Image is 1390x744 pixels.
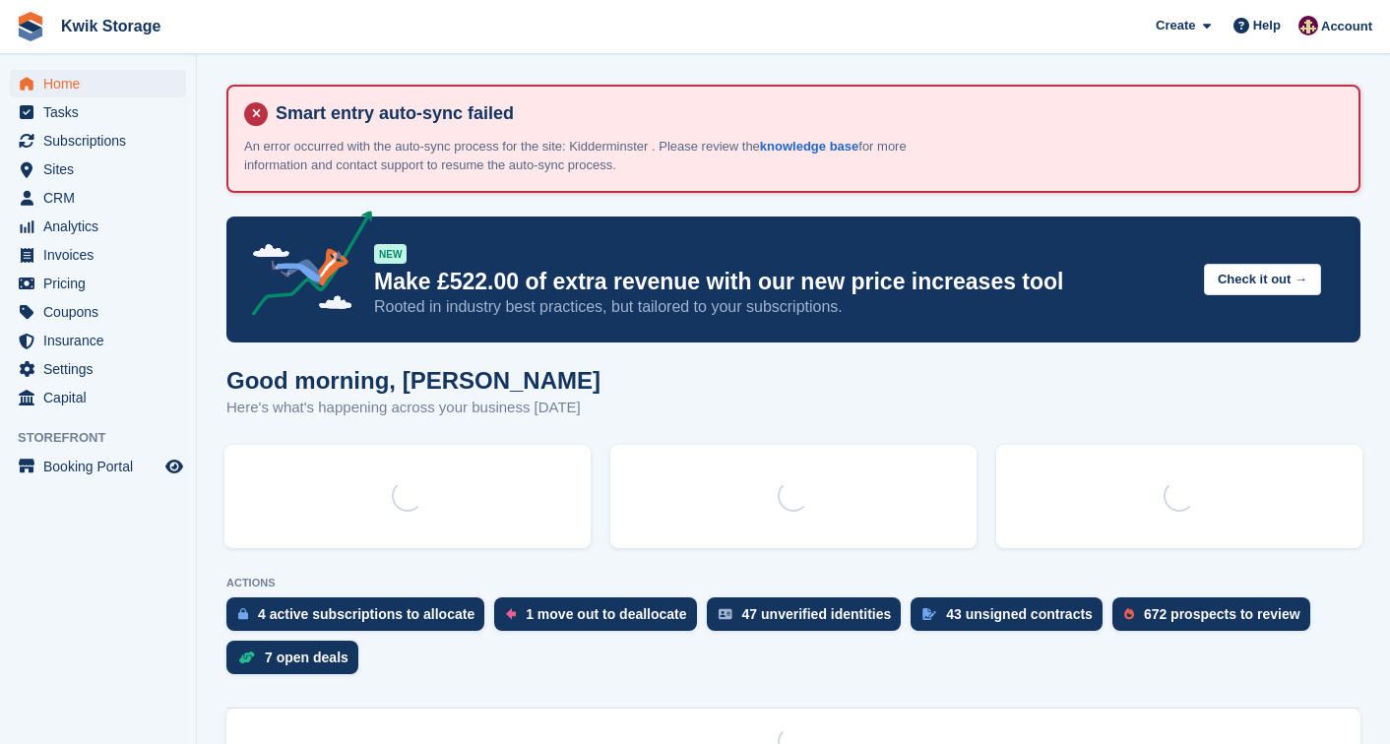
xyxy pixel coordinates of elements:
span: Coupons [43,298,161,326]
div: 43 unsigned contracts [946,606,1093,622]
a: menu [10,241,186,269]
a: menu [10,213,186,240]
span: Tasks [43,98,161,126]
div: 1 move out to deallocate [526,606,686,622]
a: Preview store [162,455,186,478]
span: Home [43,70,161,97]
span: Account [1321,17,1372,36]
a: 4 active subscriptions to allocate [226,597,494,641]
a: menu [10,184,186,212]
a: menu [10,355,186,383]
a: menu [10,327,186,354]
span: Help [1253,16,1281,35]
img: price-adjustments-announcement-icon-8257ccfd72463d97f412b2fc003d46551f7dbcb40ab6d574587a9cd5c0d94... [235,211,373,323]
p: ACTIONS [226,577,1360,589]
img: stora-icon-8386f47178a22dfd0bd8f6a31ec36ba5ce8667c1dd55bd0f319d3a0aa187defe.svg [16,12,45,41]
span: Insurance [43,327,161,354]
a: menu [10,98,186,126]
img: prospect-51fa495bee0391a8d652442698ab0144808aea92771e9ea1ae160a38d050c398.svg [1124,608,1134,620]
img: active_subscription_to_allocate_icon-d502201f5373d7db506a760aba3b589e785aa758c864c3986d89f69b8ff3... [238,607,248,620]
span: Subscriptions [43,127,161,155]
a: 672 prospects to review [1112,597,1320,641]
a: menu [10,127,186,155]
p: Make £522.00 of extra revenue with our new price increases tool [374,268,1188,296]
a: knowledge base [760,139,858,154]
img: move_outs_to_deallocate_icon-f764333ba52eb49d3ac5e1228854f67142a1ed5810a6f6cc68b1a99e826820c5.svg [506,608,516,620]
span: Sites [43,155,161,183]
p: Rooted in industry best practices, but tailored to your subscriptions. [374,296,1188,318]
a: menu [10,155,186,183]
button: Check it out → [1204,264,1321,296]
span: Capital [43,384,161,411]
p: An error occurred with the auto-sync process for the site: Kidderminster . Please review the for ... [244,137,933,175]
a: menu [10,298,186,326]
h1: Good morning, [PERSON_NAME] [226,367,600,394]
a: menu [10,453,186,480]
span: Analytics [43,213,161,240]
a: menu [10,270,186,297]
span: Create [1156,16,1195,35]
div: 47 unverified identities [742,606,892,622]
a: 7 open deals [226,641,368,684]
a: 1 move out to deallocate [494,597,706,641]
img: verify_identity-adf6edd0f0f0b5bbfe63781bf79b02c33cf7c696d77639b501bdc392416b5a36.svg [719,608,732,620]
span: CRM [43,184,161,212]
h4: Smart entry auto-sync failed [268,102,1343,125]
span: Settings [43,355,161,383]
img: ellie tragonette [1298,16,1318,35]
p: Here's what's happening across your business [DATE] [226,397,600,419]
div: 4 active subscriptions to allocate [258,606,474,622]
div: 672 prospects to review [1144,606,1300,622]
span: Booking Portal [43,453,161,480]
div: 7 open deals [265,650,348,665]
a: Kwik Storage [53,10,168,42]
a: menu [10,384,186,411]
span: Invoices [43,241,161,269]
img: deal-1b604bf984904fb50ccaf53a9ad4b4a5d6e5aea283cecdc64d6e3604feb123c2.svg [238,651,255,664]
a: 43 unsigned contracts [911,597,1112,641]
span: Storefront [18,428,196,448]
div: NEW [374,244,407,264]
a: menu [10,70,186,97]
span: Pricing [43,270,161,297]
img: contract_signature_icon-13c848040528278c33f63329250d36e43548de30e8caae1d1a13099fd9432cc5.svg [922,608,936,620]
a: 47 unverified identities [707,597,912,641]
